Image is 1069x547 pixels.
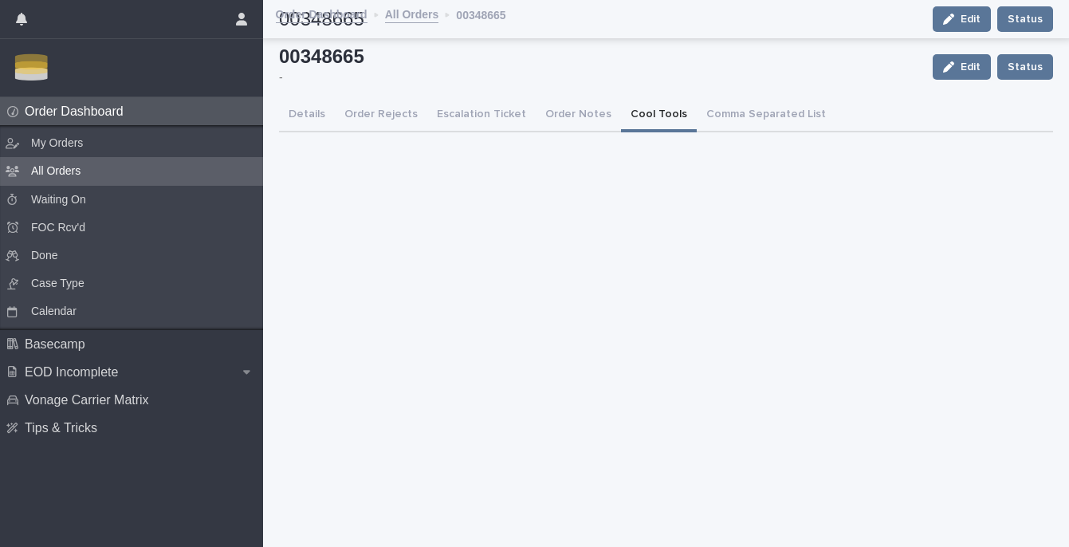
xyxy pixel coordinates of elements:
[18,364,131,380] p: EOD Incomplete
[18,276,97,291] p: Case Type
[621,99,697,132] button: Cool Tools
[18,163,93,179] p: All Orders
[1008,59,1043,75] span: Status
[18,304,89,319] p: Calendar
[335,99,427,132] button: Order Rejects
[18,336,98,352] p: Basecamp
[18,248,70,263] p: Done
[427,99,536,132] button: Escalation Ticket
[18,220,98,235] p: FOC Rcv'd
[13,52,50,84] img: Zbn3osBRTqmJoOucoKu4
[536,99,621,132] button: Order Notes
[279,49,920,64] p: 00348665
[279,70,914,85] p: -
[456,4,505,23] p: 00348665
[933,54,991,80] button: Edit
[18,392,162,407] p: Vonage Carrier Matrix
[18,192,99,207] p: Waiting On
[276,3,367,23] a: Order Dashboard
[18,104,136,119] p: Order Dashboard
[279,99,335,132] button: Details
[18,420,110,435] p: Tips & Tricks
[961,61,981,73] span: Edit
[697,99,835,132] button: Comma Separated List
[18,136,96,151] p: My Orders
[385,3,439,23] a: All Orders
[997,54,1053,80] button: Status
